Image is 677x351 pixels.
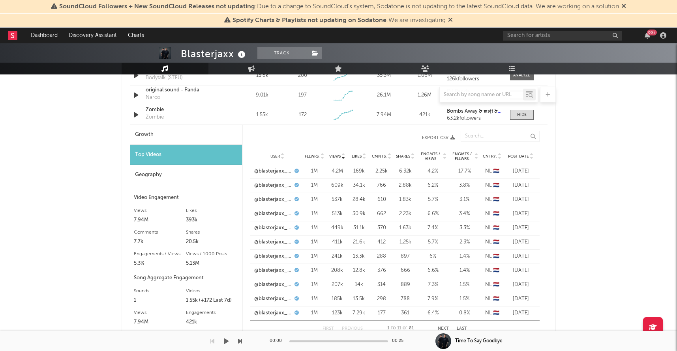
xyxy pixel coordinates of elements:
div: [DATE] [506,295,536,303]
div: 30.9k [350,210,368,218]
span: Shares [396,154,410,159]
a: Charts [122,28,150,43]
div: 1M [305,210,324,218]
div: 897 [396,253,415,260]
div: 1.5 % [451,295,478,303]
div: 609k [328,182,346,189]
div: 1M [305,253,324,260]
div: 361 [396,309,415,317]
div: Time To Say Goodbye [455,338,503,345]
button: Track [257,47,307,59]
div: 411k [328,238,346,246]
div: 1 11 81 [379,324,422,333]
a: @blasterjaxx_official [254,281,293,289]
div: 6.2 % [419,182,447,189]
a: Zombie [146,106,228,114]
strong: Bombs Away & 𝖒𝖔𝖏𝖎 & Blasterjaxx [447,109,525,114]
div: 788 [396,295,415,303]
button: Next [438,327,449,331]
div: 2.3 % [451,238,478,246]
div: 1M [305,267,324,275]
div: NL [482,295,502,303]
div: 7.9 % [419,295,447,303]
div: 6.32k [396,167,415,175]
div: 449k [328,224,346,232]
a: Discovery Assistant [63,28,122,43]
div: 185k [328,295,346,303]
div: 15.8k [244,72,281,80]
div: [DATE] [506,224,536,232]
div: 1M [305,295,324,303]
button: Previous [342,327,363,331]
div: NL [482,224,502,232]
div: Video Engagement [134,193,238,202]
span: 🇳🇱 [493,183,499,188]
div: NL [482,210,502,218]
a: @blasterjaxx_official [254,167,293,175]
div: NL [482,253,502,260]
div: 1 [134,296,186,305]
div: Bodytalk (STFU) [146,74,183,82]
div: Views [134,308,186,318]
div: 7.4 % [419,224,447,232]
div: 1M [305,167,324,175]
div: 1M [305,182,324,189]
div: 7.94M [134,215,186,225]
div: 7.29k [350,309,368,317]
span: Dismiss [621,4,626,10]
div: 34.1k [350,182,368,189]
div: [DATE] [506,210,536,218]
div: 14k [350,281,368,289]
div: 889 [396,281,415,289]
div: 200 [298,72,307,80]
div: 17.7 % [451,167,478,175]
div: 6.4 % [419,309,447,317]
span: 🇳🇱 [493,310,499,316]
span: Cntry. [483,154,497,159]
div: 3.1 % [451,196,478,204]
div: 6.6 % [419,267,447,275]
div: 208k [328,267,346,275]
div: 1.55k (+172 Last 7d) [186,296,238,305]
span: Fllwrs. [305,154,320,159]
div: 12.8k [350,267,368,275]
div: 4.2M [328,167,346,175]
div: 666 [396,267,415,275]
div: 2.88k [396,182,415,189]
div: 1M [305,238,324,246]
span: to [391,327,396,330]
div: 00:00 [270,336,285,346]
div: 421k [186,318,238,327]
div: 1.4 % [451,253,478,260]
div: [DATE] [506,182,536,189]
div: NL [482,281,502,289]
div: 1.55k [244,111,281,119]
span: : Due to a change to SoundCloud's system, Sodatone is not updating to the latest SoundCloud data.... [59,4,619,10]
div: 1.25k [396,238,415,246]
div: NL [482,238,502,246]
button: First [323,327,334,331]
div: NL [482,309,502,317]
div: 126k followers [447,76,502,82]
div: 6.6 % [419,210,447,218]
div: Views / 1000 Posts [186,249,238,259]
div: 298 [372,295,392,303]
div: 662 [372,210,392,218]
div: 314 [372,281,392,289]
div: 1M [305,224,324,232]
div: Engagements [186,308,238,318]
div: 20.5k [186,237,238,247]
span: : We are investigating [233,17,446,24]
span: 🇳🇱 [493,197,499,202]
div: 7.3 % [419,281,447,289]
div: 376 [372,267,392,275]
a: @blasterjaxx_official [254,238,293,246]
div: NL [482,196,502,204]
a: @blasterjaxx_official [254,295,293,303]
div: [DATE] [506,309,536,317]
div: 6 % [419,253,447,260]
span: 🇳🇱 [493,169,499,174]
div: 35.3M [366,72,402,80]
div: 610 [372,196,392,204]
div: [DATE] [506,281,536,289]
